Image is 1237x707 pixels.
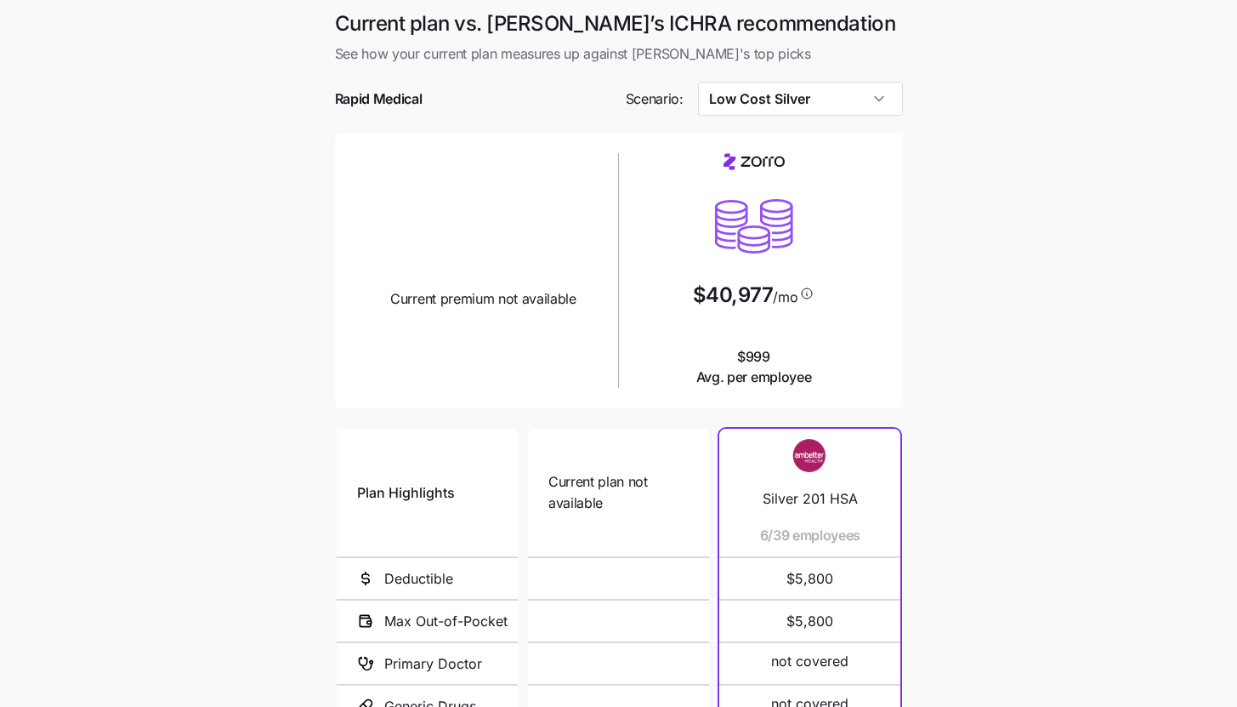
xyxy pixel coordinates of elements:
[548,471,689,514] span: Current plan not available
[335,88,423,110] span: Rapid Medical
[384,568,453,590] span: Deductible
[773,290,797,304] span: /mo
[740,558,880,599] span: $5,800
[740,601,880,641] span: $5,800
[335,10,903,37] h1: Current plan vs. [PERSON_NAME]’s ICHRA recommendation
[384,653,482,675] span: Primary Doctor
[776,439,844,471] img: Carrier
[357,482,455,504] span: Plan Highlights
[771,651,848,672] span: not covered
[693,285,774,305] span: $40,977
[335,43,903,65] span: See how your current plan measures up against [PERSON_NAME]'s top picks
[696,367,812,388] span: Avg. per employee
[384,611,508,632] span: Max Out-of-Pocket
[760,525,861,546] span: 6/39 employees
[390,288,576,310] span: Current premium not available
[626,88,684,110] span: Scenario:
[696,346,812,389] span: $999
[763,488,858,510] span: Silver 201 HSA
